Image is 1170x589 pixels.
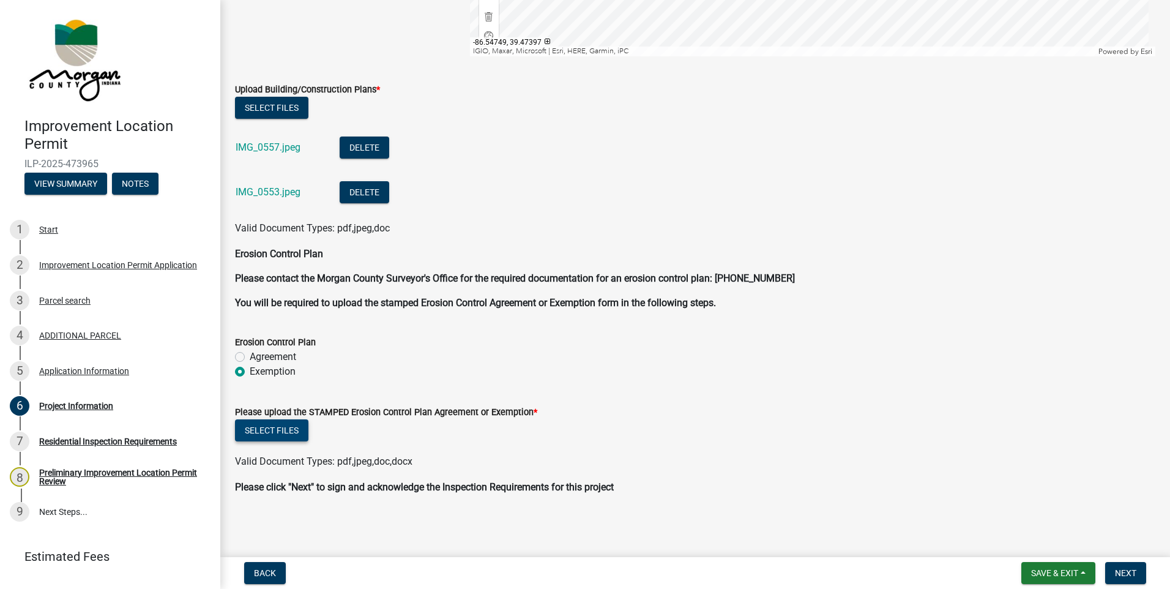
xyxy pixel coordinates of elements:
h4: Improvement Location Permit [24,118,211,153]
div: 5 [10,361,29,381]
wm-modal-confirm: Delete Document [340,143,389,154]
img: Morgan County, Indiana [24,13,123,105]
div: IGIO, Maxar, Microsoft | Esri, HERE, Garmin, iPC [470,47,1096,56]
label: Upload Building/Construction Plans [235,86,380,94]
span: ILP-2025-473965 [24,158,196,170]
label: Please upload the STAMPED Erosion Control Plan Agreement or Exemption [235,408,537,417]
span: Back [254,568,276,578]
label: Agreement [250,350,296,364]
a: IMG_0557.jpeg [236,141,300,153]
div: Application Information [39,367,129,375]
div: Preliminary Improvement Location Permit Review [39,468,201,486]
div: Powered by [1095,47,1155,56]
button: Save & Exit [1021,562,1095,584]
button: Notes [112,173,158,195]
strong: Please click "Next" to sign and acknowledge the Inspection Requirements for this project [235,481,614,493]
div: 4 [10,326,29,345]
button: Next [1105,562,1146,584]
label: Exemption [250,364,296,379]
span: Next [1115,568,1136,578]
strong: Please contact the Morgan County Surveyor's Office for the required documentation for an erosion ... [235,272,795,284]
strong: You will be required to upload the stamped Erosion Control Agreement or Exemption form in the fol... [235,297,716,309]
span: Valid Document Types: pdf,jpeg,doc [235,222,390,234]
wm-modal-confirm: Delete Document [340,187,389,199]
button: Select files [235,419,308,441]
button: Select files [235,97,308,119]
div: ADDITIONAL PARCEL [39,331,121,340]
div: 9 [10,502,29,522]
div: 3 [10,291,29,310]
wm-modal-confirm: Summary [24,179,107,189]
span: Valid Document Types: pdf,jpeg,doc,docx [235,456,412,467]
span: Save & Exit [1031,568,1078,578]
button: Delete [340,137,389,159]
div: Residential Inspection Requirements [39,437,177,446]
a: Esri [1141,47,1152,56]
a: Estimated Fees [10,544,201,569]
strong: Erosion Control Plan [235,248,323,260]
label: Erosion Control Plan [235,339,316,347]
div: Start [39,225,58,234]
a: IMG_0553.jpeg [236,186,300,198]
div: Parcel search [39,296,91,305]
div: Project Information [39,402,113,410]
div: 8 [10,467,29,487]
button: Back [244,562,286,584]
button: View Summary [24,173,107,195]
div: Improvement Location Permit Application [39,261,197,269]
div: 1 [10,220,29,239]
div: 6 [10,396,29,416]
wm-modal-confirm: Notes [112,179,158,189]
div: 2 [10,255,29,275]
div: 7 [10,432,29,451]
button: Delete [340,181,389,203]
